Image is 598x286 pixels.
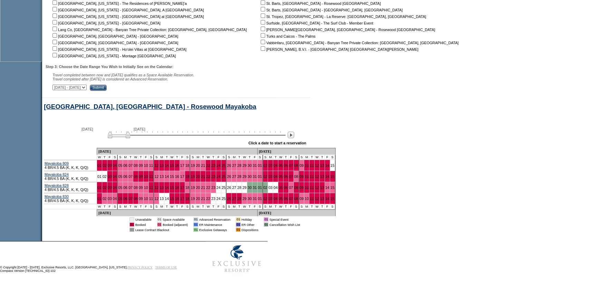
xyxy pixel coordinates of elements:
a: 13 [320,197,324,201]
td: T [273,155,278,160]
a: 09 [139,185,143,190]
td: S [221,204,227,209]
td: W [170,155,175,160]
a: 11 [310,197,314,201]
a: 09 [300,197,304,201]
a: 12 [154,163,158,168]
a: 30 [248,163,252,168]
a: 05 [118,163,122,168]
a: 30 [248,174,252,179]
a: 03 [108,197,112,201]
a: 15 [170,174,174,179]
td: T [138,204,144,209]
a: 26 [227,197,231,201]
a: 03 [108,185,112,190]
td: M [195,204,201,209]
td: [DATE] [97,148,258,155]
a: 12 [315,185,319,190]
td: F [325,155,330,160]
a: 17 [180,174,184,179]
td: S [149,155,154,160]
td: W [133,204,138,209]
a: 08 [134,174,138,179]
span: Travel completed between now and [DATE] qualifies as a Space Available Reservation. [52,73,194,77]
a: 19 [191,197,195,201]
a: 07 [128,163,133,168]
nobr: Travel completed after [DATE] is considered an Advanced Reservation. [52,77,168,81]
a: 13 [160,197,164,201]
td: T [164,204,170,209]
a: 25 [222,197,226,201]
a: 12 [154,174,158,179]
a: 27 [232,174,236,179]
a: Mayakoba 809 [45,161,69,165]
a: 31 [253,174,257,179]
a: 31 [253,163,257,168]
td: M [123,155,128,160]
a: 22 [206,185,210,190]
a: 30 [248,185,252,190]
td: W [242,204,247,209]
nobr: [GEOGRAPHIC_DATA], [US_STATE] - Ho'olei Villas at [GEOGRAPHIC_DATA] [51,47,186,51]
a: 16 [175,174,179,179]
img: Exclusive Resorts [206,241,268,276]
a: 05 [118,174,122,179]
a: 14 [325,174,329,179]
td: S [263,155,268,160]
a: Mayakoba 824 [45,172,69,177]
a: 25 [222,163,226,168]
a: 15 [330,174,335,179]
td: F [144,155,149,160]
td: S [226,155,232,160]
a: 09 [139,174,143,179]
a: PRIVACY POLICY [127,266,153,269]
a: 15 [170,163,174,168]
a: 11 [149,174,153,179]
nobr: [GEOGRAPHIC_DATA], [GEOGRAPHIC_DATA] - [GEOGRAPHIC_DATA] [51,41,178,45]
a: 12 [154,185,158,190]
td: F [107,204,113,209]
a: 09 [300,185,304,190]
td: S [330,155,336,160]
td: M [268,155,273,160]
a: 21 [201,174,205,179]
td: S [294,155,299,160]
a: 15 [330,197,335,201]
td: M [159,204,164,209]
a: 14 [325,197,329,201]
a: 24 [216,197,221,201]
td: T [237,155,242,160]
td: F [144,204,149,209]
a: 13 [320,174,324,179]
a: 06 [123,163,127,168]
td: 4 BR/4.5 BA (K, K, K, Q/Q) [44,171,97,182]
nobr: [GEOGRAPHIC_DATA], [US_STATE] - [GEOGRAPHIC_DATA] [51,21,161,25]
a: 04 [113,185,117,190]
span: [DATE] [134,127,145,131]
td: M [195,155,201,160]
a: 02 [263,174,268,179]
a: 11 [149,185,153,190]
a: 18 [185,174,190,179]
a: 31 [253,185,257,190]
a: 31 [253,197,257,201]
a: Mayakoba 830 [45,194,69,199]
a: 19 [191,185,195,190]
td: F [252,204,258,209]
a: 10 [144,163,148,168]
a: 01 [258,174,262,179]
a: 05 [279,185,283,190]
a: 29 [242,163,247,168]
a: 01 [258,197,262,201]
td: S [185,204,191,209]
a: 07 [128,197,133,201]
a: 05 [279,197,283,201]
a: 10 [144,197,148,201]
a: 09 [300,174,304,179]
a: 06 [284,185,288,190]
td: M [232,204,237,209]
a: 07 [289,163,293,168]
a: 27 [232,185,236,190]
a: 14 [165,174,169,179]
a: 10 [305,185,309,190]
